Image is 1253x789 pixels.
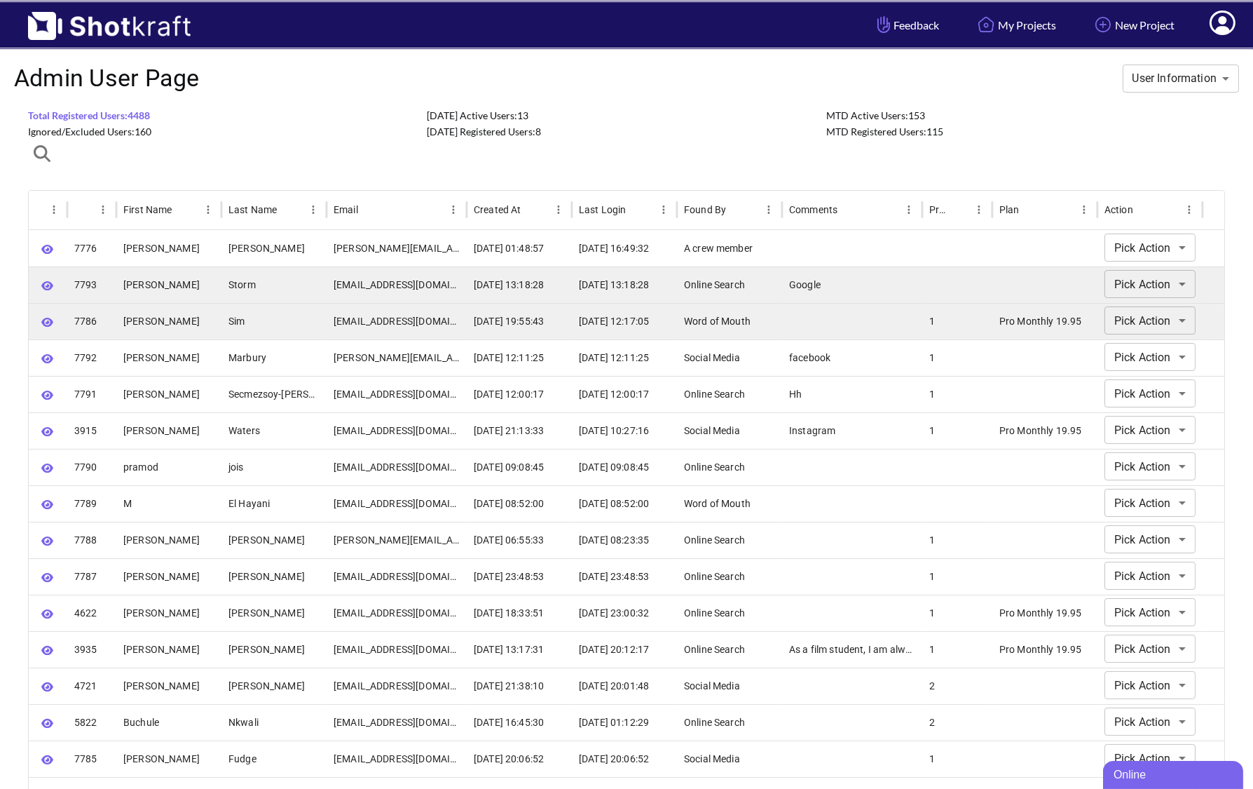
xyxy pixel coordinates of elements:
[221,741,327,777] div: Fudge
[327,558,467,595] div: effectsafter12@gmail.com
[579,204,626,215] div: Last Login
[572,485,677,522] div: 2025-08-17 08:52:00
[67,267,116,303] div: 7793
[677,704,782,741] div: Online Search
[327,303,467,339] div: tedysim@gmail.com
[677,412,782,449] div: Social Media
[628,200,648,220] button: Sort
[67,303,116,339] div: 7786
[36,348,59,370] button: View
[327,704,467,741] div: buchuletosho@gmail.com
[474,204,521,215] div: Created At
[572,267,677,303] div: 2025-08-17 13:18:28
[677,485,782,522] div: Word of Mouth
[327,668,467,704] div: a.alvarez11@lafilm.edu
[677,668,782,704] div: Social Media
[1104,270,1196,298] div: Pick Action
[36,494,59,515] button: View
[677,741,782,777] div: Social Media
[116,267,221,303] div: Jonathan
[572,230,677,267] div: 2025-08-17 16:49:32
[467,558,572,595] div: 2025-08-16 23:48:53
[992,303,1097,339] div: Pro Monthly 19.95
[198,200,218,220] button: Menu
[36,749,59,771] button: View
[922,741,992,777] div: 1
[759,200,779,220] button: Menu
[67,595,116,631] div: 4622
[922,595,992,631] div: 1
[327,449,467,485] div: joisjois007@gmail.com
[922,704,992,741] div: 2
[467,631,572,668] div: 2024-06-02 13:17:31
[67,485,116,522] div: 7789
[221,339,327,376] div: Marbury
[677,449,782,485] div: Online Search
[922,376,992,412] div: 1
[444,200,463,220] button: Menu
[677,339,782,376] div: Social Media
[67,449,116,485] div: 7790
[36,311,59,333] button: View
[116,449,221,485] div: pramod
[677,376,782,412] div: Online Search
[1104,379,1196,407] div: Pick Action
[572,595,677,631] div: 2025-08-16 23:00:32
[677,595,782,631] div: Online Search
[327,485,467,522] div: ghsthmarco@gmail.com
[1104,598,1196,626] div: Pick Action
[334,204,358,215] div: Email
[67,376,116,412] div: 7791
[67,339,116,376] div: 7792
[228,204,277,215] div: Last Name
[523,200,542,220] button: Sort
[782,376,922,412] div: Hh
[221,485,327,522] div: El Hayani
[782,412,922,449] div: Instagram
[221,230,327,267] div: Haynes
[467,485,572,522] div: 2025-08-17 08:52:00
[677,522,782,558] div: Online Search
[116,631,221,668] div: Aarón
[677,303,782,339] div: Word of Mouth
[922,412,992,449] div: 1
[839,200,858,220] button: Sort
[221,449,327,485] div: jois
[467,303,572,339] div: 2025-08-16 19:55:43
[922,558,992,595] div: 1
[1104,416,1196,444] div: Pick Action
[327,741,467,777] div: chrisfudgefilms@gmail.com
[467,741,572,777] div: 2025-08-15 20:06:52
[677,267,782,303] div: Online Search
[467,412,572,449] div: 2024-05-30 21:13:33
[572,558,677,595] div: 2025-08-16 23:48:53
[782,267,922,303] div: Google
[327,522,467,558] div: sebastian.gormley@gmail.com
[922,339,992,376] div: 1
[360,200,379,220] button: Sort
[36,676,59,698] button: View
[1104,562,1196,590] div: Pick Action
[221,631,327,668] div: Álvarez
[969,200,989,220] button: Menu
[826,109,925,121] span: MTD Active Users: 153
[327,376,467,412] div: disaqueer@gmail.com
[1123,65,1239,93] div: User Information
[1104,234,1196,262] div: Pick Action
[221,303,327,339] div: Sim
[727,200,747,220] button: Sort
[467,376,572,412] div: 2025-08-17 12:00:17
[221,412,327,449] div: Waters
[974,13,998,36] img: Home Icon
[992,412,1097,449] div: Pro Monthly 19.95
[37,200,57,220] button: Sort
[116,668,221,704] div: Aaron
[116,339,221,376] div: James
[76,200,95,220] button: Sort
[922,522,992,558] div: 1
[1179,200,1199,220] button: Menu
[1104,204,1133,215] div: Action
[467,704,572,741] div: 2025-03-06 16:45:30
[1103,758,1246,789] iframe: chat widget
